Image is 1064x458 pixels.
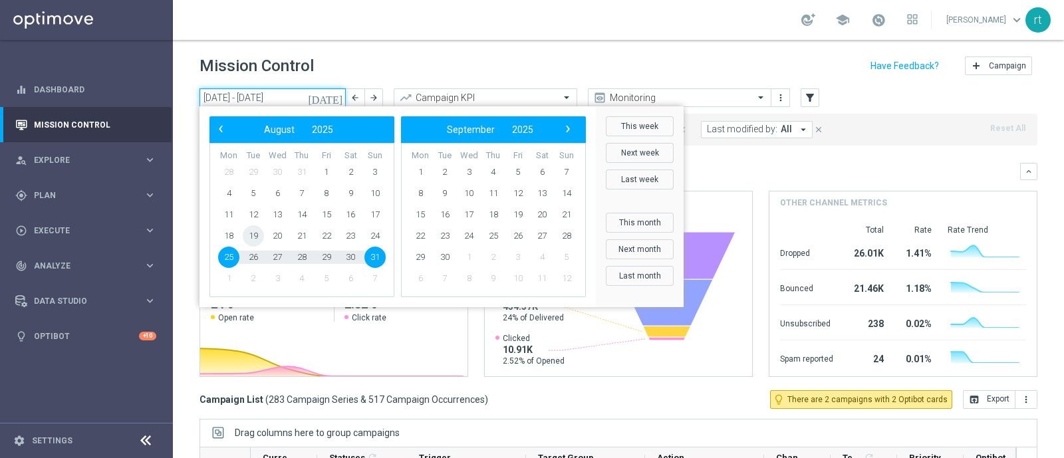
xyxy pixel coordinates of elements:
[1020,163,1037,180] button: keyboard_arrow_down
[1025,7,1051,33] div: rt
[15,225,157,236] button: play_circle_outline Execute keyboard_arrow_right
[218,162,239,183] span: 28
[15,318,156,354] div: Optibot
[556,268,577,289] span: 12
[15,295,144,307] div: Data Studio
[235,427,400,438] div: Row Groups
[787,394,948,405] span: There are 2 campaigns with 2 Optibot cards
[781,124,792,135] span: All
[338,150,363,162] th: weekday
[434,268,456,289] span: 7
[340,225,361,247] span: 23
[15,189,27,201] i: gps_fixed
[352,312,386,323] span: Click rate
[290,150,315,162] th: weekday
[849,277,884,298] div: 21.46K
[507,247,529,268] span: 3
[15,330,27,342] i: lightbulb
[316,225,337,247] span: 22
[34,318,139,354] a: Optibot
[556,225,577,247] span: 28
[34,297,144,305] span: Data Studio
[32,437,72,445] a: Settings
[531,162,553,183] span: 6
[804,92,816,104] i: filter_alt
[316,183,337,204] span: 8
[900,312,932,333] div: 0.02%
[34,191,144,199] span: Plan
[340,268,361,289] span: 6
[291,162,313,183] span: 31
[801,88,819,107] button: filter_alt
[267,162,288,183] span: 30
[410,183,431,204] span: 8
[1009,13,1024,27] span: keyboard_arrow_down
[218,204,239,225] span: 11
[531,268,553,289] span: 11
[340,247,361,268] span: 30
[507,268,529,289] span: 10
[606,170,674,189] button: Last week
[235,427,400,438] span: Drag columns here to group campaigns
[218,225,239,247] span: 18
[15,190,157,201] button: gps_fixed Plan keyboard_arrow_right
[291,247,313,268] span: 28
[447,124,495,135] span: September
[199,57,314,76] h1: Mission Control
[15,84,157,95] div: equalizer Dashboard
[483,183,504,204] span: 11
[556,183,577,204] span: 14
[364,225,386,247] span: 24
[144,294,156,307] i: keyboard_arrow_right
[364,88,383,107] button: arrow_forward
[267,204,288,225] span: 13
[483,247,504,268] span: 2
[199,106,684,307] bs-daterangepicker-container: calendar
[797,124,809,136] i: arrow_drop_down
[556,247,577,268] span: 5
[308,92,344,104] i: [DATE]
[265,150,290,162] th: weekday
[404,121,576,138] bs-datepicker-navigation-view: ​ ​ ​
[507,162,529,183] span: 5
[243,247,264,268] span: 26
[900,241,932,263] div: 1.41%
[306,88,346,108] button: [DATE]
[989,61,1026,70] span: Campaign
[483,225,504,247] span: 25
[503,344,565,356] span: 10.91K
[15,331,157,342] button: lightbulb Optibot +10
[218,183,239,204] span: 4
[139,332,156,340] div: +10
[267,247,288,268] span: 27
[314,150,338,162] th: weekday
[241,150,266,162] th: weekday
[15,155,157,166] button: person_search Explore keyboard_arrow_right
[559,120,577,138] span: ›
[291,225,313,247] span: 21
[780,347,833,368] div: Spam reported
[15,261,157,271] div: track_changes Analyze keyboard_arrow_right
[199,394,488,405] h3: Campaign List
[291,183,313,204] span: 7
[410,225,431,247] span: 22
[269,394,485,405] span: 283 Campaign Series & 517 Campaign Occurrences
[963,390,1015,409] button: open_in_browser Export
[243,162,264,183] span: 29
[243,183,264,204] span: 5
[483,268,504,289] span: 9
[394,88,577,107] ng-select: Campaign KPI
[780,312,833,333] div: Unsubscribed
[458,247,479,268] span: 1
[15,120,157,130] button: Mission Control
[780,277,833,298] div: Bounced
[34,262,144,270] span: Analyze
[434,225,456,247] span: 23
[144,259,156,272] i: keyboard_arrow_right
[213,121,230,138] button: ‹
[849,312,884,333] div: 238
[34,72,156,107] a: Dashboard
[559,121,576,138] button: ›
